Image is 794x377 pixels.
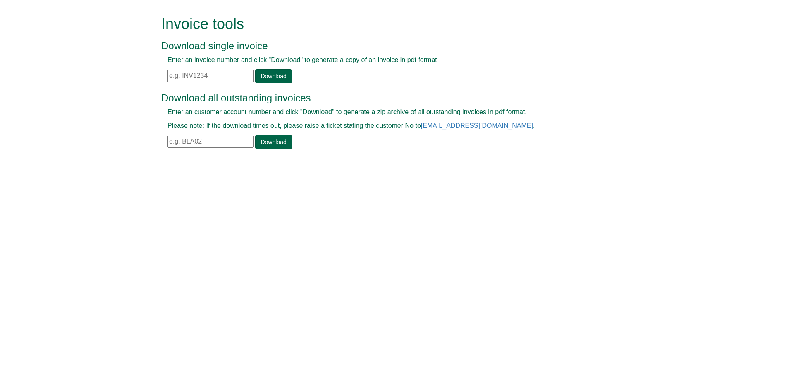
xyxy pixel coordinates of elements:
[167,121,608,131] p: Please note: If the download times out, please raise a ticket stating the customer No to .
[255,69,292,83] a: Download
[161,93,614,103] h3: Download all outstanding invoices
[421,122,533,129] a: [EMAIL_ADDRESS][DOMAIN_NAME]
[255,135,292,149] a: Download
[161,41,614,51] h3: Download single invoice
[161,16,614,32] h1: Invoice tools
[167,108,608,117] p: Enter an customer account number and click "Download" to generate a zip archive of all outstandin...
[167,136,254,148] input: e.g. BLA02
[167,55,608,65] p: Enter an invoice number and click "Download" to generate a copy of an invoice in pdf format.
[167,70,254,82] input: e.g. INV1234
